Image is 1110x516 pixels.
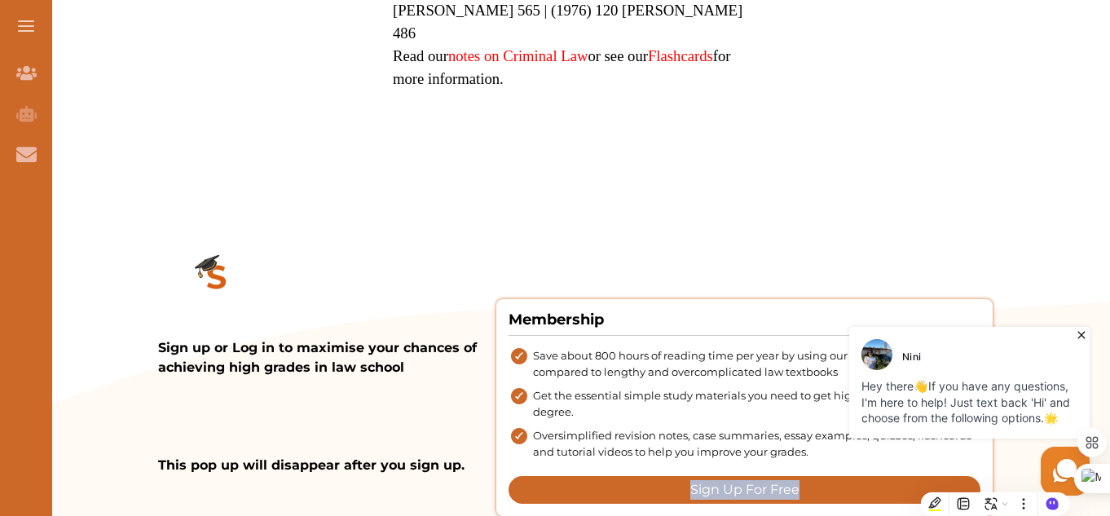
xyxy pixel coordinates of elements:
h4: Membership [509,309,980,336]
a: notes on Criminal Law [448,47,588,64]
a: Flashcards [648,47,713,64]
p: Sign up or Log in to maximise your chances of achieving high grades in law school [158,338,496,377]
iframe: HelpCrunch [719,323,1094,500]
span: Get the essential simple study materials you need to get high grades in your law degree. [533,388,980,420]
img: study_small.d8df4b06.png [158,221,275,338]
button: Sign Up For Free [509,476,980,504]
p: This pop up will disappear after you sign up. [158,456,496,475]
span: Read our or see our for more information. [393,47,731,87]
span: Save about 800 hours of reading time per year by using our study materials compared to lengthy an... [533,348,980,380]
span: Oversimplified revision notes, case summaries, essay examples, quizzes, flashcards and tutorial v... [533,428,980,460]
